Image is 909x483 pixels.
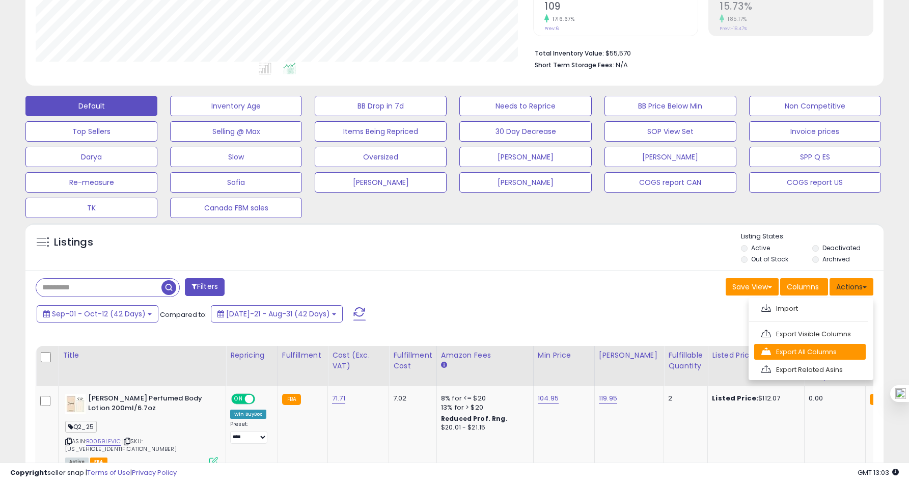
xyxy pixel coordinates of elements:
button: Sep-01 - Oct-12 (42 Days) [37,305,158,323]
div: Repricing [230,350,273,361]
div: Fulfillable Quantity [668,350,703,371]
small: FBA [870,394,889,405]
button: Sofia [170,172,302,193]
button: Darya [25,147,157,167]
span: ON [232,395,245,404]
button: Invoice prices [749,121,881,142]
div: 0.00 [809,394,858,403]
button: Top Sellers [25,121,157,142]
button: COGS report CAN [604,172,736,193]
a: Export All Columns [754,344,866,360]
a: 71.71 [332,393,345,404]
small: FBA [282,394,301,405]
span: Q2_25 [65,421,97,433]
button: Columns [780,278,828,296]
span: [DATE]-21 - Aug-31 (42 Days) [226,309,330,319]
button: BB Price Below Min [604,96,736,116]
button: Selling @ Max [170,121,302,142]
b: Total Inventory Value: [535,49,604,58]
div: $112.07 [712,394,796,403]
button: Re-measure [25,172,157,193]
span: All listings currently available for purchase on Amazon [65,458,89,466]
span: N/A [616,60,628,70]
label: Out of Stock [751,255,788,263]
button: Needs to Reprice [459,96,591,116]
button: SPP Q ES [749,147,881,167]
h2: 15.73% [720,1,873,14]
div: Preset: [230,421,270,444]
div: 7.02 [393,394,429,403]
h5: Listings [54,235,93,250]
h2: 109 [544,1,698,14]
b: [PERSON_NAME] Perfumed Body Lotion 200ml/6.7oz [88,394,212,415]
button: Actions [830,278,873,296]
div: $20.01 - $21.15 [441,423,526,432]
label: Active [751,244,770,252]
small: Amazon Fees. [441,361,447,370]
a: 119.95 [599,393,617,404]
span: Compared to: [160,310,207,319]
small: Prev: 6 [544,25,559,32]
span: | SKU: [US_VEHICLE_IDENTIFICATION_NUMBER] [65,437,177,452]
button: [PERSON_NAME] [459,147,591,167]
button: Inventory Age [170,96,302,116]
button: TK [25,198,157,218]
a: Export Visible Columns [754,326,866,342]
img: 41ZCPRLE2UL._SL40_.jpg [65,394,86,414]
span: 2025-10-13 13:03 GMT [858,468,899,477]
img: one_i.png [895,388,906,399]
div: 2 [668,394,700,403]
button: BB Drop in 7d [315,96,447,116]
label: Deactivated [822,244,861,252]
button: [PERSON_NAME] [604,147,736,167]
span: OFF [254,395,270,404]
div: Cost (Exc. VAT) [332,350,384,371]
span: FBA [90,458,107,466]
a: Import [754,301,866,316]
button: Default [25,96,157,116]
label: Archived [822,255,850,263]
small: 1716.67% [549,15,574,23]
button: [PERSON_NAME] [459,172,591,193]
button: [DATE]-21 - Aug-31 (42 Days) [211,305,343,323]
p: Listing States: [741,232,884,242]
span: Sep-01 - Oct-12 (42 Days) [52,309,146,319]
button: Oversized [315,147,447,167]
a: 104.95 [538,393,559,404]
small: Prev: -18.47% [720,25,747,32]
button: Filters [185,278,225,296]
div: seller snap | | [10,468,177,478]
div: Win BuyBox [230,410,266,419]
button: SOP View Set [604,121,736,142]
div: 8% for <= $20 [441,394,526,403]
b: Reduced Prof. Rng. [441,414,508,423]
span: Columns [787,282,819,292]
a: Export Related Asins [754,362,866,378]
small: 185.17% [724,15,747,23]
button: Non Competitive [749,96,881,116]
div: Title [63,350,222,361]
b: Listed Price: [712,393,758,403]
button: [PERSON_NAME] [315,172,447,193]
div: 13% for > $20 [441,403,526,412]
b: Short Term Storage Fees: [535,61,614,69]
div: [PERSON_NAME] [599,350,659,361]
div: Fulfillment [282,350,323,361]
button: Items Being Repriced [315,121,447,142]
button: COGS report US [749,172,881,193]
a: Privacy Policy [132,468,177,477]
a: Terms of Use [87,468,130,477]
div: Min Price [538,350,590,361]
button: Canada FBM sales [170,198,302,218]
li: $55,570 [535,46,866,59]
strong: Copyright [10,468,47,477]
button: Save View [726,278,779,296]
div: Amazon Fees [441,350,529,361]
a: B0059LEVIC [86,437,121,446]
div: Listed Price [712,350,800,361]
button: 30 Day Decrease [459,121,591,142]
div: Fulfillment Cost [393,350,432,371]
button: Slow [170,147,302,167]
